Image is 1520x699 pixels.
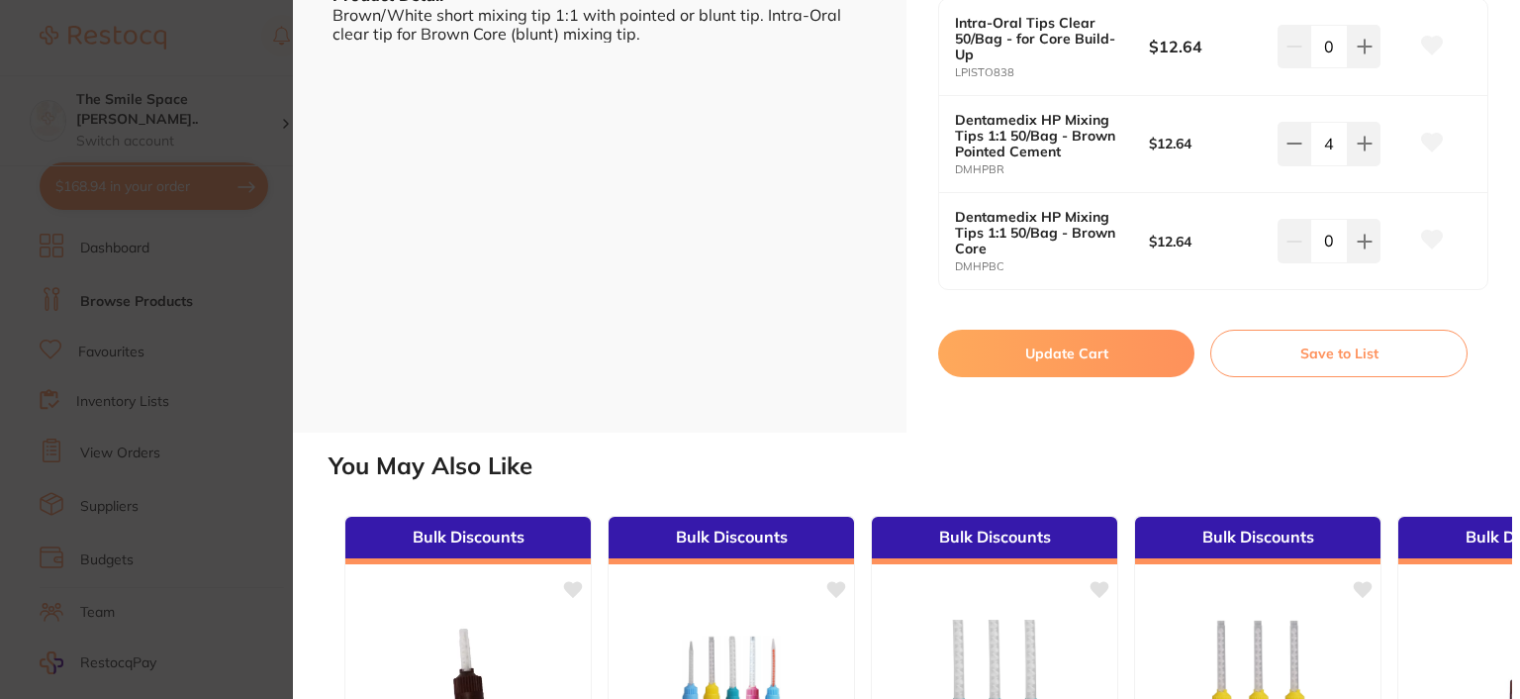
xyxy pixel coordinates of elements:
div: Bulk Discounts [872,517,1117,564]
b: $12.64 [1149,36,1265,57]
button: Save to List [1210,330,1468,377]
div: Bulk Discounts [1135,517,1380,564]
b: $12.64 [1149,136,1265,151]
b: Dentamedix HP Mixing Tips 1:1 50/Bag - Brown Pointed Cement [955,112,1129,159]
div: Bulk Discounts [345,517,591,564]
h2: You May Also Like [329,452,1512,480]
button: Update Cart [938,330,1194,377]
small: DMHPBR [955,163,1149,176]
small: DMHPBC [955,260,1149,273]
b: Dentamedix HP Mixing Tips 1:1 50/Bag - Brown Core [955,209,1129,256]
small: LPISTO838 [955,66,1149,79]
div: Bulk Discounts [609,517,854,564]
b: $12.64 [1149,234,1265,250]
b: Intra-Oral Tips Clear 50/Bag - for Core Build-Up [955,15,1129,62]
div: Brown/White short mixing tip 1:1 with pointed or blunt tip. Intra-Oral clear tip for Brown Core (... [332,6,867,43]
